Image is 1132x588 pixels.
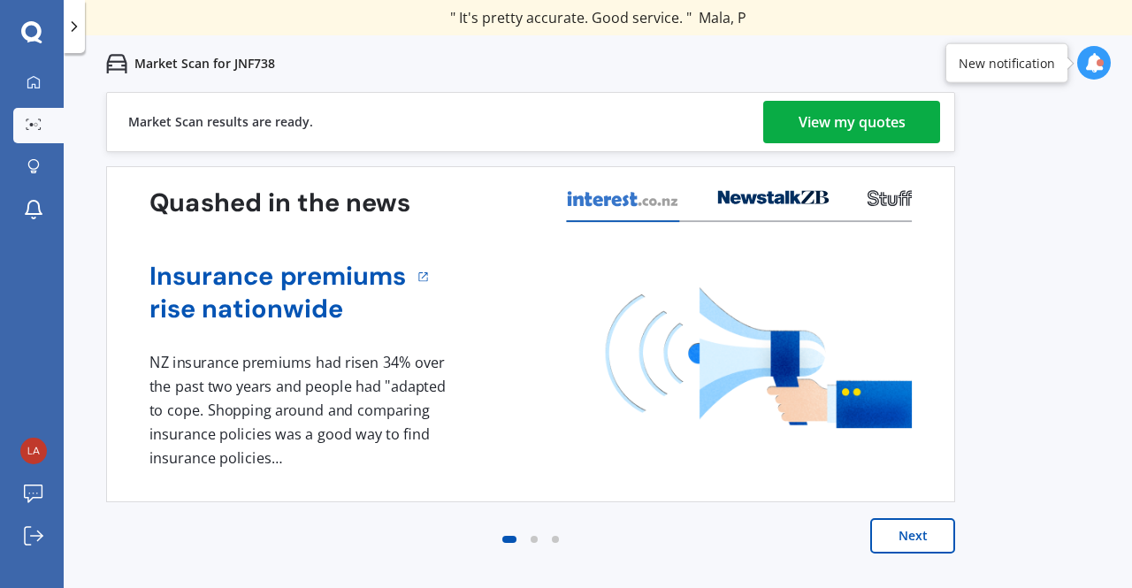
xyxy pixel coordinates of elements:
[149,260,407,293] a: Insurance premiums
[870,518,955,554] button: Next
[959,54,1055,72] div: New notification
[106,53,127,74] img: car.f15378c7a67c060ca3f3.svg
[149,351,452,470] div: NZ insurance premiums had risen 34% over the past two years and people had "adapted to cope. Shop...
[20,438,47,464] img: 2f9a87d5fa6cc29f4dd0cb9985469425
[128,93,313,151] div: Market Scan results are ready.
[149,293,407,325] a: rise nationwide
[606,287,912,428] img: media image
[149,187,410,219] h3: Quashed in the news
[134,55,275,73] p: Market Scan for JNF738
[763,101,940,143] a: View my quotes
[799,101,906,143] div: View my quotes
